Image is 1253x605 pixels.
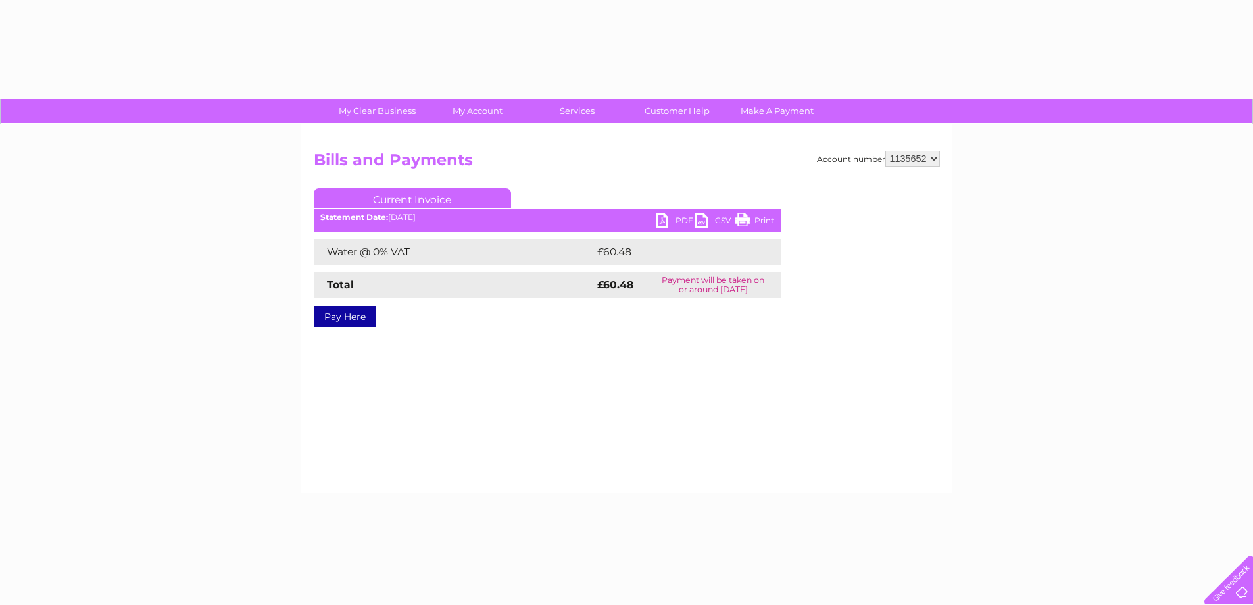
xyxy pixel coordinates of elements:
a: Print [735,213,774,232]
td: £60.48 [594,239,755,265]
a: Current Invoice [314,188,511,208]
strong: Total [327,278,354,291]
strong: £60.48 [597,278,633,291]
a: PDF [656,213,695,232]
a: Pay Here [314,306,376,327]
a: My Clear Business [323,99,431,123]
td: Payment will be taken on or around [DATE] [646,272,780,298]
div: [DATE] [314,213,781,222]
td: Water @ 0% VAT [314,239,594,265]
a: My Account [423,99,531,123]
a: Customer Help [623,99,731,123]
b: Statement Date: [320,212,388,222]
h2: Bills and Payments [314,151,940,176]
a: Make A Payment [723,99,831,123]
div: Account number [817,151,940,167]
a: Services [523,99,631,123]
a: CSV [695,213,735,232]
